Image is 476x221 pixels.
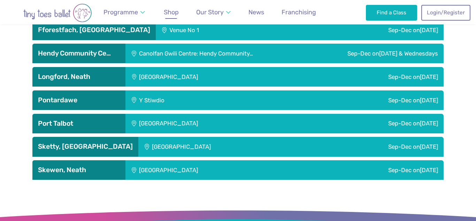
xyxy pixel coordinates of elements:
[260,90,444,110] div: Sep-Dec on
[304,160,444,180] div: Sep-Dec on
[125,114,304,133] div: [GEOGRAPHIC_DATA]
[284,20,444,40] div: Sep-Dec on
[38,26,150,34] h3: Fforestfach, [GEOGRAPHIC_DATA]
[420,167,438,174] span: [DATE]
[309,137,444,156] div: Sep-Dec on
[196,8,224,16] span: Our Story
[278,5,319,20] a: Franchising
[248,8,264,16] span: News
[304,114,444,133] div: Sep-Dec on
[9,3,106,22] img: tiny toes ballet
[420,97,438,104] span: [DATE]
[164,8,179,16] span: Shop
[282,8,316,16] span: Franchising
[420,143,438,150] span: [DATE]
[38,119,120,128] h3: Port Talbot
[304,67,444,87] div: Sep-Dec on
[421,5,470,20] a: Login/Register
[161,5,182,20] a: Shop
[420,73,438,80] span: [DATE]
[420,120,438,127] span: [DATE]
[38,142,133,151] h3: Sketty, [GEOGRAPHIC_DATA]
[306,44,444,63] div: Sep-Dec on
[125,44,306,63] div: Canolfan Gwili Centre: Hendy Community…
[100,5,148,20] a: Programme
[125,90,260,110] div: Y Stiwdio
[103,8,138,16] span: Programme
[38,166,120,174] h3: Skewen, Neath
[156,20,284,40] div: Venue No 1
[138,137,309,156] div: [GEOGRAPHIC_DATA]
[125,160,304,180] div: [GEOGRAPHIC_DATA]
[366,5,417,20] a: Find a Class
[38,73,120,81] h3: Longford, Neath
[420,27,438,34] span: [DATE]
[245,5,267,20] a: News
[193,5,234,20] a: Our Story
[125,67,304,87] div: [GEOGRAPHIC_DATA]
[38,96,120,104] h3: Pontardawe
[38,49,120,58] h3: Hendy Community Ce…
[379,50,438,57] span: [DATE] & Wednesdays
